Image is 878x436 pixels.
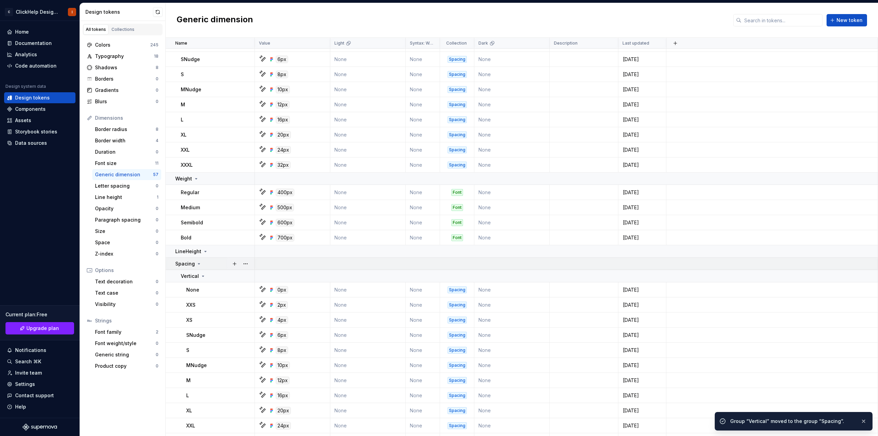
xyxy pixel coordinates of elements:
[330,313,406,328] td: None
[92,327,161,338] a: Font family2
[156,302,158,307] div: 0
[837,17,863,24] span: New token
[15,62,57,69] div: Code automation
[181,219,203,226] p: Semibold
[448,302,467,308] div: Spacing
[156,240,158,245] div: 0
[330,67,406,82] td: None
[92,361,161,372] a: Product copy0
[619,234,666,241] div: [DATE]
[95,329,156,335] div: Font family
[186,317,192,323] p: XS
[448,347,467,354] div: Spacing
[406,313,440,328] td: None
[730,418,855,425] div: Group “Vertical” moved to the group “Spacing”.
[330,97,406,112] td: None
[85,9,153,15] div: Design tokens
[156,228,158,234] div: 0
[95,171,153,178] div: Generic dimension
[619,146,666,153] div: [DATE]
[186,422,195,429] p: XXL
[448,101,467,108] div: Spacing
[84,85,161,96] a: Gradients0
[330,157,406,173] td: None
[181,116,183,123] p: L
[448,116,467,123] div: Spacing
[95,98,156,105] div: Blurs
[157,195,158,200] div: 1
[92,237,161,248] a: Space0
[406,388,440,403] td: None
[4,60,75,71] a: Code automation
[330,127,406,142] td: None
[95,216,156,223] div: Paragraph spacing
[95,115,158,121] div: Dimensions
[15,392,54,399] div: Contact support
[186,407,192,414] p: XL
[619,86,666,93] div: [DATE]
[406,215,440,230] td: None
[156,149,158,155] div: 0
[156,329,158,335] div: 2
[622,40,649,46] p: Last updated
[330,230,406,245] td: None
[474,127,550,142] td: None
[474,52,550,67] td: None
[474,185,550,200] td: None
[181,162,193,168] p: XXXL
[474,418,550,433] td: None
[111,27,134,32] div: Collections
[406,112,440,127] td: None
[330,185,406,200] td: None
[474,358,550,373] td: None
[276,286,288,294] div: 0px
[474,215,550,230] td: None
[474,388,550,403] td: None
[330,82,406,97] td: None
[276,377,289,384] div: 12px
[95,205,156,212] div: Opacity
[92,338,161,349] a: Font weight/style0
[4,126,75,137] a: Storybook stories
[451,234,463,241] div: Font
[276,71,288,78] div: 8px
[72,9,73,15] div: I
[330,403,406,418] td: None
[448,71,467,78] div: Spacing
[92,299,161,310] a: Visibility0
[474,230,550,245] td: None
[186,362,207,369] p: MNudge
[474,157,550,173] td: None
[330,418,406,433] td: None
[4,345,75,356] button: Notifications
[95,194,157,201] div: Line height
[95,351,156,358] div: Generic string
[276,204,294,211] div: 500px
[156,279,158,284] div: 0
[406,127,440,142] td: None
[181,146,190,153] p: XXL
[4,379,75,390] a: Settings
[95,250,156,257] div: Z-index
[156,87,158,93] div: 0
[406,343,440,358] td: None
[186,332,205,339] p: SNudge
[150,42,158,48] div: 245
[23,424,57,431] svg: Supernova Logo
[186,347,189,354] p: S
[15,40,52,47] div: Documentation
[181,101,185,108] p: M
[95,42,150,48] div: Colors
[92,124,161,135] a: Border radius8
[84,39,161,50] a: Colors245
[619,286,666,293] div: [DATE]
[406,185,440,200] td: None
[15,106,46,113] div: Components
[95,290,156,296] div: Text case
[156,352,158,357] div: 0
[619,317,666,323] div: [DATE]
[4,38,75,49] a: Documentation
[276,146,291,154] div: 24px
[448,286,467,293] div: Spacing
[330,358,406,373] td: None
